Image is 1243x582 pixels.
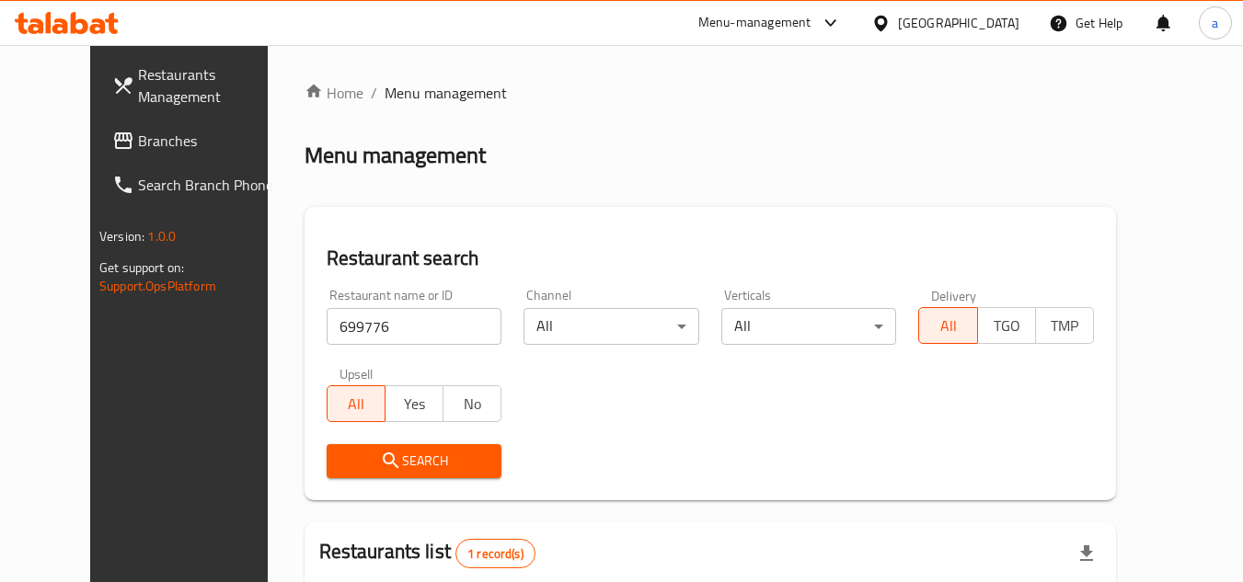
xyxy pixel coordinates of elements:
[931,289,977,302] label: Delivery
[99,256,184,280] span: Get support on:
[524,308,699,345] div: All
[305,82,363,104] a: Home
[977,307,1036,344] button: TGO
[926,313,970,339] span: All
[99,224,144,248] span: Version:
[898,13,1019,33] div: [GEOGRAPHIC_DATA]
[99,274,216,298] a: Support.OpsPlatform
[327,308,502,345] input: Search for restaurant name or ID..
[443,385,501,422] button: No
[456,545,535,563] span: 1 record(s)
[1035,307,1094,344] button: TMP
[98,119,298,163] a: Branches
[327,245,1094,272] h2: Restaurant search
[1212,13,1218,33] span: a
[385,82,507,104] span: Menu management
[138,130,283,152] span: Branches
[1043,313,1087,339] span: TMP
[393,391,436,417] span: Yes
[385,385,443,422] button: Yes
[319,538,535,568] h2: Restaurants list
[138,174,283,196] span: Search Branch Phone
[698,12,811,34] div: Menu-management
[721,308,897,345] div: All
[340,367,374,380] label: Upsell
[327,444,502,478] button: Search
[305,141,486,170] h2: Menu management
[305,82,1116,104] nav: breadcrumb
[918,307,977,344] button: All
[451,391,494,417] span: No
[147,224,176,248] span: 1.0.0
[335,391,378,417] span: All
[1065,531,1109,576] div: Export file
[455,539,535,568] div: Total records count
[327,385,386,422] button: All
[138,63,283,108] span: Restaurants Management
[371,82,377,104] li: /
[98,52,298,119] a: Restaurants Management
[985,313,1029,339] span: TGO
[341,450,488,473] span: Search
[98,163,298,207] a: Search Branch Phone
